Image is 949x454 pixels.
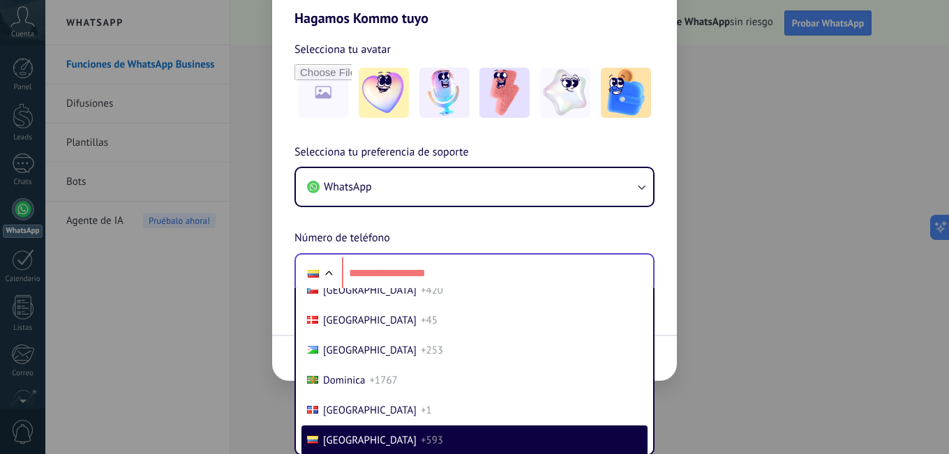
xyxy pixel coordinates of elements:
span: [GEOGRAPHIC_DATA] [323,404,417,417]
span: +1 [421,404,432,417]
span: [GEOGRAPHIC_DATA] [323,344,417,357]
span: WhatsApp [324,180,372,194]
span: +420 [421,284,443,297]
span: +45 [421,314,438,327]
span: Número de teléfono [294,229,390,248]
img: -4.jpeg [540,68,590,118]
span: Dominica [323,374,365,387]
span: [GEOGRAPHIC_DATA] [323,284,417,297]
div: Ecuador: + 593 [300,259,327,288]
span: +593 [421,434,443,447]
span: +1767 [369,374,397,387]
span: +253 [421,344,443,357]
img: -2.jpeg [419,68,470,118]
button: WhatsApp [296,168,653,206]
span: [GEOGRAPHIC_DATA] [323,434,417,447]
span: [GEOGRAPHIC_DATA] [323,314,417,327]
span: Selecciona tu avatar [294,40,391,59]
img: -1.jpeg [359,68,409,118]
span: Selecciona tu preferencia de soporte [294,144,469,162]
img: -3.jpeg [479,68,530,118]
img: -5.jpeg [601,68,651,118]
